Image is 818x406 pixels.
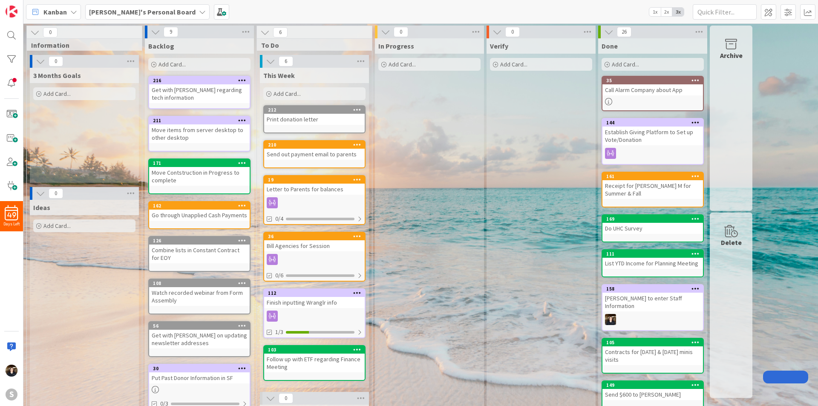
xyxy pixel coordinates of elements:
span: In Progress [378,42,414,50]
span: 6 [273,27,288,37]
span: 2x [661,8,672,16]
div: 149 [606,382,703,388]
div: 36Bill Agencies for Session [264,233,365,251]
div: Do UHC Survey [602,223,703,234]
span: 0 [394,27,408,37]
div: Finish inputting Wranglr info [264,297,365,308]
div: 111List YTD Income for Planning Meeting [602,250,703,269]
div: 212Print donation letter [264,106,365,125]
div: 103 [268,347,365,353]
div: 161 [602,173,703,180]
span: 3 Months Goals [33,71,81,80]
img: Visit kanbanzone.com [6,6,17,17]
span: 49 [7,212,16,218]
span: 9 [164,27,178,37]
span: Add Card... [500,60,527,68]
div: 169 [602,215,703,223]
div: 126 [149,237,250,245]
div: 19 [264,176,365,184]
div: 158 [602,285,703,293]
div: 210 [268,142,365,148]
div: Get with [PERSON_NAME] regarding tech information [149,84,250,103]
div: 211 [149,117,250,124]
div: 103Follow up with ETF regarding Finance Meeting [264,346,365,372]
span: 26 [617,27,631,37]
div: 126 [153,238,250,244]
div: 212 [268,107,365,113]
div: 144 [602,119,703,127]
img: KS [6,365,17,377]
span: Done [602,42,618,50]
span: 0 [49,56,63,66]
span: Add Card... [612,60,639,68]
span: Add Card... [158,60,186,68]
div: 105Contracts for [DATE] & [DATE] minis visits [602,339,703,365]
div: 211Move items from server desktop to other desktop [149,117,250,143]
div: 210 [264,141,365,149]
input: Quick Filter... [693,4,757,20]
div: 171 [149,159,250,167]
div: Follow up with ETF regarding Finance Meeting [264,354,365,372]
div: 35 [606,78,703,84]
div: 35 [602,77,703,84]
div: 161 [606,173,703,179]
img: KS [605,314,616,325]
div: Receipt for [PERSON_NAME] M for Summer & Fall [602,180,703,199]
span: 0/4 [275,214,283,223]
div: 158[PERSON_NAME] to enter Staff Information [602,285,703,311]
div: 126Combine lists in Constant Contract for EOY [149,237,250,263]
div: Bill Agencies for Session [264,240,365,251]
span: Backlog [148,42,174,50]
div: 144 [606,120,703,126]
div: 108Watch recorded webinar from Form Assembly [149,279,250,306]
div: 19Letter to Parents for balances [264,176,365,195]
div: 169 [606,216,703,222]
div: Print donation letter [264,114,365,125]
div: 162 [153,203,250,209]
div: 105 [606,340,703,346]
div: 56 [153,323,250,329]
div: 144Establish Giving Platform to Set up Vote/Donation [602,119,703,145]
div: Put Past Donor Information in SF [149,372,250,383]
span: 1x [649,8,661,16]
div: 216 [149,77,250,84]
div: [PERSON_NAME] to enter Staff Information [602,293,703,311]
div: Call Alarm Company about App [602,84,703,95]
span: Add Card... [389,60,416,68]
div: 169Do UHC Survey [602,215,703,234]
div: 56 [149,322,250,330]
div: 216 [153,78,250,84]
div: 19 [268,177,365,183]
div: 36 [268,233,365,239]
div: 30 [149,365,250,372]
div: 111 [602,250,703,258]
div: 105 [602,339,703,346]
div: 149Send $600 to [PERSON_NAME] [602,381,703,400]
div: Move Contstruction in Progress to complete [149,167,250,186]
div: Send out payment email to parents [264,149,365,160]
div: Archive [720,50,743,60]
span: 1/3 [275,328,283,337]
div: Combine lists in Constant Contract for EOY [149,245,250,263]
div: 56Get with [PERSON_NAME] on updating newsletter addresses [149,322,250,348]
div: 171Move Contstruction in Progress to complete [149,159,250,186]
div: Contracts for [DATE] & [DATE] minis visits [602,346,703,365]
span: Add Card... [274,90,301,98]
div: 103 [264,346,365,354]
span: Add Card... [43,222,71,230]
div: Delete [721,237,742,248]
div: 30Put Past Donor Information in SF [149,365,250,383]
div: 35Call Alarm Company about App [602,77,703,95]
div: 111 [606,251,703,257]
span: Kanban [43,7,67,17]
div: Letter to Parents for balances [264,184,365,195]
span: 0 [49,188,63,199]
div: 112 [268,290,365,296]
div: 158 [606,286,703,292]
span: Verify [490,42,508,50]
div: Go through Unapplied Cash Payments [149,210,250,221]
div: Watch recorded webinar from Form Assembly [149,287,250,306]
div: 108 [149,279,250,287]
div: 162Go through Unapplied Cash Payments [149,202,250,221]
span: To Do [261,41,361,49]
